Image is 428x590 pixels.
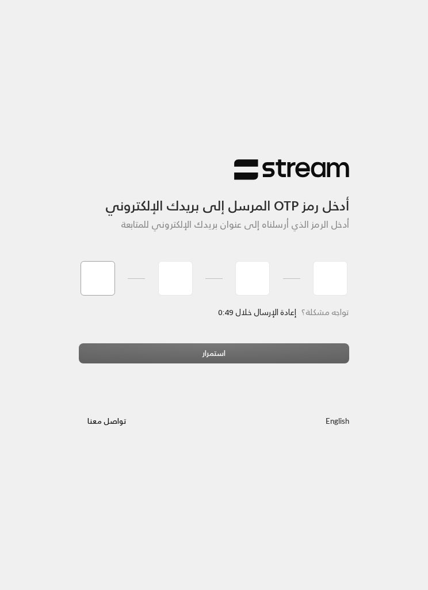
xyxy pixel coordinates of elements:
button: تواصل معنا [79,412,135,432]
h5: أدخل الرمز الذي أرسلناه إلى عنوان بريدك الإلكتروني للمتابعة [79,219,349,230]
a: تواصل معنا [79,415,135,428]
a: English [326,412,349,432]
span: تواجه مشكلة؟ [301,305,349,319]
h3: أدخل رمز OTP المرسل إلى بريدك الإلكتروني [79,181,349,214]
span: إعادة الإرسال خلال 0:49 [219,305,296,319]
img: Stream Logo [234,159,349,181]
